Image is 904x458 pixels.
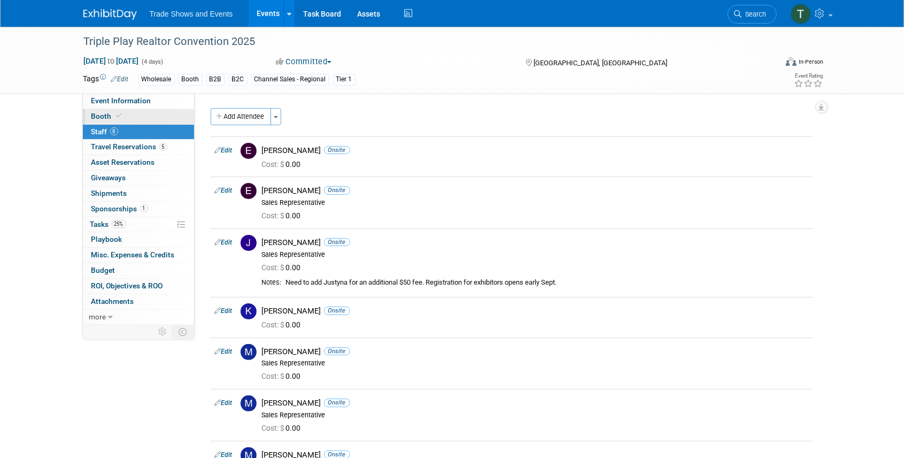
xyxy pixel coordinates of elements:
div: Wholesale [138,74,175,85]
span: [DATE] [DATE] [83,56,140,66]
img: Format-Inperson.png [786,57,797,66]
img: E.jpg [241,183,257,199]
span: Cost: $ [262,372,286,380]
a: Playbook [83,232,194,247]
span: Asset Reservations [91,158,155,166]
img: M.jpg [241,344,257,360]
span: more [89,312,106,321]
span: 0.00 [262,263,305,272]
div: Sales Representative [262,359,809,368]
div: Sales Representative [262,250,809,259]
a: Sponsorships1 [83,202,194,217]
td: Tags [83,73,129,86]
a: Edit [215,187,233,194]
span: Booth [91,112,124,120]
span: 25% [112,220,126,228]
a: Staff8 [83,125,194,140]
button: Add Attendee [211,108,271,125]
div: In-Person [798,58,823,66]
img: E.jpg [241,143,257,159]
span: Search [742,10,767,18]
span: Cost: $ [262,263,286,272]
a: more [83,310,194,325]
a: Edit [215,239,233,246]
td: Toggle Event Tabs [172,325,194,339]
div: [PERSON_NAME] [262,306,809,316]
span: Onsite [324,347,350,355]
a: Misc. Expenses & Credits [83,248,194,263]
img: Tiff Wagner [791,4,811,24]
span: 0.00 [262,211,305,220]
a: Booth [83,109,194,124]
div: B2B [206,74,225,85]
span: Playbook [91,235,122,243]
span: 0.00 [262,372,305,380]
div: Booth [179,74,203,85]
a: Edit [215,147,233,154]
span: 0.00 [262,160,305,169]
span: to [106,57,117,65]
img: K.jpg [241,303,257,319]
span: Onsite [324,238,350,246]
span: Misc. Expenses & Credits [91,250,175,259]
span: Onsite [324,399,350,407]
div: [PERSON_NAME] [262,146,809,156]
a: Tasks25% [83,217,194,232]
a: Shipments [83,186,194,201]
span: Onsite [324,307,350,315]
span: Cost: $ [262,320,286,329]
span: Budget [91,266,115,274]
span: Staff [91,127,118,136]
a: Attachments [83,294,194,309]
span: 8 [110,127,118,135]
span: [GEOGRAPHIC_DATA], [GEOGRAPHIC_DATA] [534,59,667,67]
div: Channel Sales - Regional [251,74,329,85]
span: Event Information [91,96,151,105]
div: Notes: [262,278,282,287]
span: 0.00 [262,424,305,432]
a: Edit [111,75,129,83]
a: Giveaways [83,171,194,186]
div: [PERSON_NAME] [262,347,809,357]
span: 0.00 [262,320,305,329]
a: Travel Reservations5 [83,140,194,155]
span: Onsite [324,186,350,194]
span: Tasks [90,220,126,228]
div: Event Format [714,56,824,72]
span: 1 [140,204,148,212]
div: Event Rating [794,73,823,79]
div: [PERSON_NAME] [262,398,809,408]
span: (4 days) [141,58,164,65]
i: Booth reservation complete [117,113,122,119]
a: Edit [215,399,233,407]
span: Giveaways [91,173,126,182]
a: Edit [215,307,233,315]
span: Trade Shows and Events [150,10,233,18]
a: Budget [83,263,194,278]
span: Cost: $ [262,160,286,169]
a: ROI, Objectives & ROO [83,279,194,294]
div: [PERSON_NAME] [262,186,809,196]
div: Sales Representative [262,199,809,207]
a: Edit [215,348,233,355]
span: Sponsorships [91,204,148,213]
span: ROI, Objectives & ROO [91,281,163,290]
span: Onsite [324,146,350,154]
span: Shipments [91,189,127,197]
a: Asset Reservations [83,155,194,170]
div: B2C [229,74,248,85]
span: 5 [159,143,167,151]
span: Cost: $ [262,424,286,432]
a: Search [728,5,777,24]
span: Travel Reservations [91,142,167,151]
td: Personalize Event Tab Strip [154,325,173,339]
div: [PERSON_NAME] [262,238,809,248]
a: Event Information [83,94,194,109]
div: Sales Representative [262,411,809,419]
div: Tier 1 [333,74,356,85]
div: Triple Play Realtor Convention 2025 [80,32,761,51]
img: ExhibitDay [83,9,137,20]
img: J.jpg [241,235,257,251]
div: Need to add Justyna for an additional $50 fee. Registration for exhibitors opens early Sept. [286,278,809,287]
span: Attachments [91,297,134,306]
